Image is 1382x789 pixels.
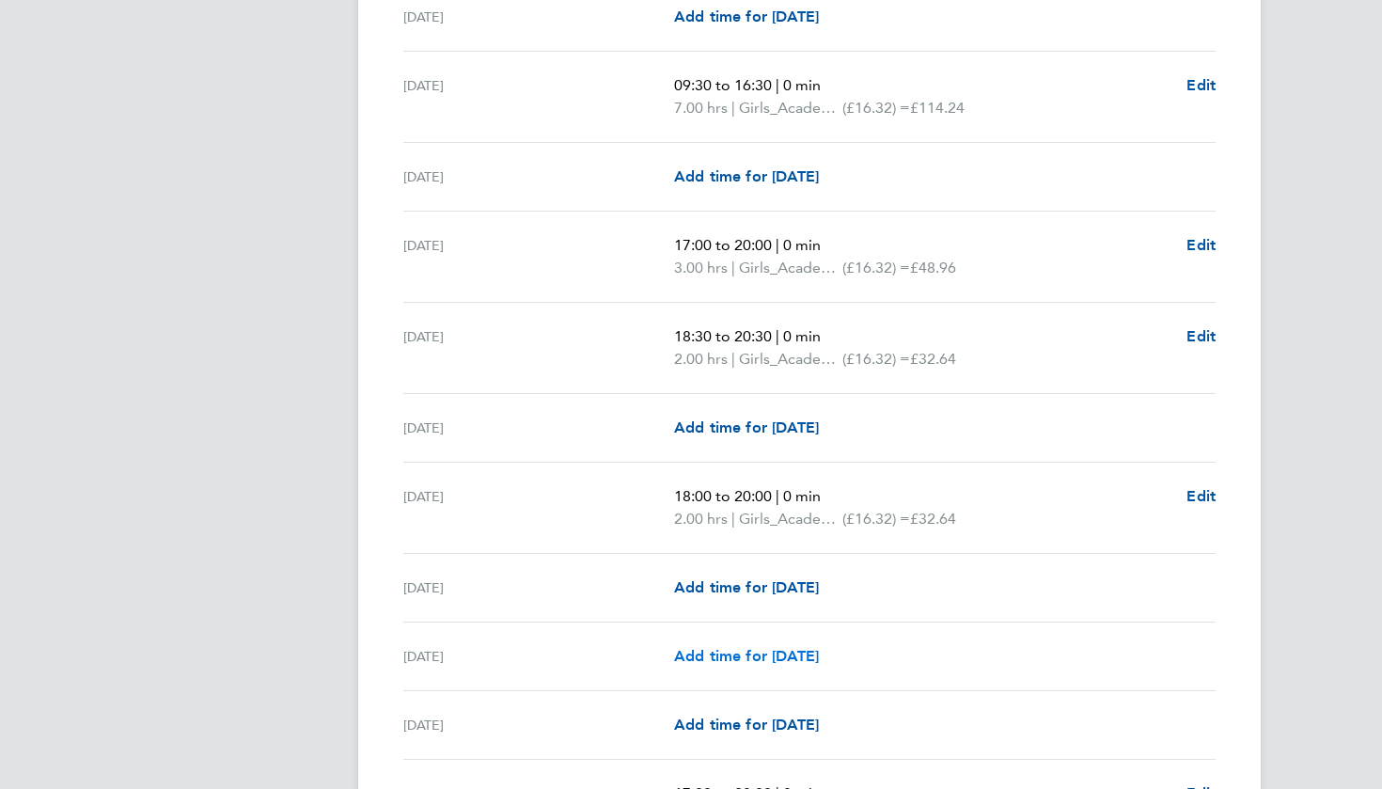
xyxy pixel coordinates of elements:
[1186,76,1216,94] span: Edit
[674,714,819,736] a: Add time for [DATE]
[739,508,842,530] span: Girls_Academy_Coach
[1186,234,1216,257] a: Edit
[674,645,819,668] a: Add time for [DATE]
[403,234,674,279] div: [DATE]
[674,167,819,185] span: Add time for [DATE]
[403,576,674,599] div: [DATE]
[783,236,821,254] span: 0 min
[776,76,779,94] span: |
[674,647,819,665] span: Add time for [DATE]
[403,74,674,119] div: [DATE]
[1186,74,1216,97] a: Edit
[674,259,728,276] span: 3.00 hrs
[403,485,674,530] div: [DATE]
[842,99,910,117] span: (£16.32) =
[739,97,842,119] span: Girls_Academy_Coach
[674,510,728,528] span: 2.00 hrs
[403,714,674,736] div: [DATE]
[1186,487,1216,505] span: Edit
[674,166,819,188] a: Add time for [DATE]
[776,236,779,254] span: |
[1186,325,1216,348] a: Edit
[1186,485,1216,508] a: Edit
[674,576,819,599] a: Add time for [DATE]
[403,166,674,188] div: [DATE]
[731,259,735,276] span: |
[842,259,910,276] span: (£16.32) =
[910,99,965,117] span: £114.24
[674,8,819,25] span: Add time for [DATE]
[403,645,674,668] div: [DATE]
[1186,327,1216,345] span: Edit
[403,6,674,28] div: [DATE]
[731,350,735,368] span: |
[403,417,674,439] div: [DATE]
[674,76,772,94] span: 09:30 to 16:30
[674,6,819,28] a: Add time for [DATE]
[731,510,735,528] span: |
[910,510,956,528] span: £32.64
[776,487,779,505] span: |
[783,76,821,94] span: 0 min
[674,418,819,436] span: Add time for [DATE]
[910,259,956,276] span: £48.96
[403,325,674,371] div: [DATE]
[783,487,821,505] span: 0 min
[1186,236,1216,254] span: Edit
[674,417,819,439] a: Add time for [DATE]
[739,348,842,371] span: Girls_Academy_Coach
[674,578,819,596] span: Add time for [DATE]
[731,99,735,117] span: |
[674,236,772,254] span: 17:00 to 20:00
[674,350,728,368] span: 2.00 hrs
[674,716,819,734] span: Add time for [DATE]
[842,350,910,368] span: (£16.32) =
[783,327,821,345] span: 0 min
[739,257,842,279] span: Girls_Academy_Coach
[674,327,772,345] span: 18:30 to 20:30
[776,327,779,345] span: |
[842,510,910,528] span: (£16.32) =
[674,487,772,505] span: 18:00 to 20:00
[674,99,728,117] span: 7.00 hrs
[910,350,956,368] span: £32.64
